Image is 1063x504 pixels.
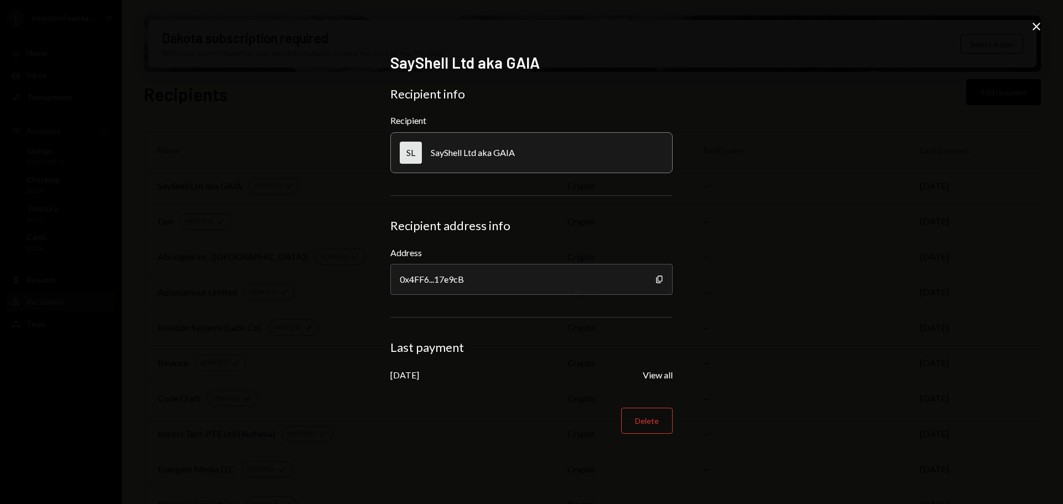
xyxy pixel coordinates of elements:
div: [DATE] [390,370,419,380]
button: Delete [621,408,673,434]
div: Recipient [390,115,673,126]
div: SL [400,142,422,164]
label: Address [390,246,673,259]
h2: SayShell Ltd aka GAIA [390,52,673,74]
button: View all [643,370,673,381]
div: 0x4FF6...17e9cB [390,264,673,295]
div: SayShell Ltd aka GAIA [431,147,515,158]
div: Last payment [390,340,673,355]
div: Recipient info [390,86,673,102]
div: Recipient address info [390,218,673,233]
